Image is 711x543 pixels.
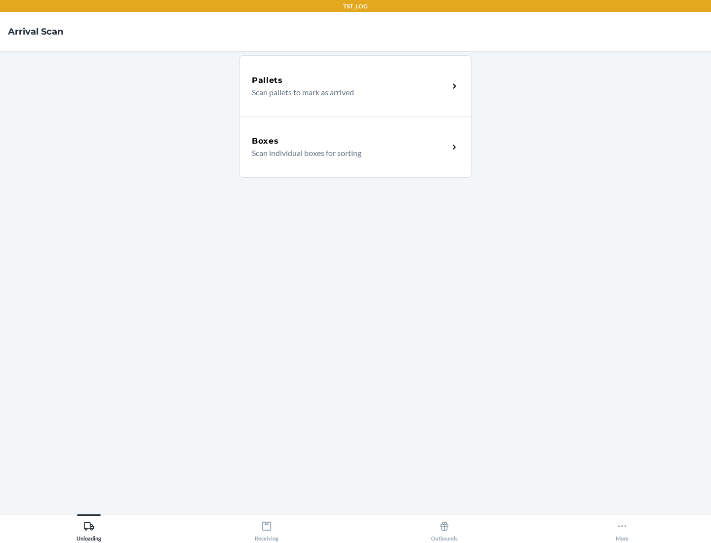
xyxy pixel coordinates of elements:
div: Receiving [255,517,278,542]
a: PalletsScan pallets to mark as arrived [239,55,472,116]
div: Outbounds [431,517,458,542]
button: More [533,514,711,542]
p: Scan individual boxes for sorting [252,147,441,159]
div: More [616,517,629,542]
h5: Boxes [252,135,279,147]
div: Unloading [77,517,101,542]
button: Receiving [178,514,355,542]
p: Scan pallets to mark as arrived [252,86,441,98]
a: BoxesScan individual boxes for sorting [239,116,472,178]
button: Outbounds [355,514,533,542]
p: TST_LOG [343,2,368,11]
h5: Pallets [252,75,283,86]
h4: Arrival Scan [8,25,63,38]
